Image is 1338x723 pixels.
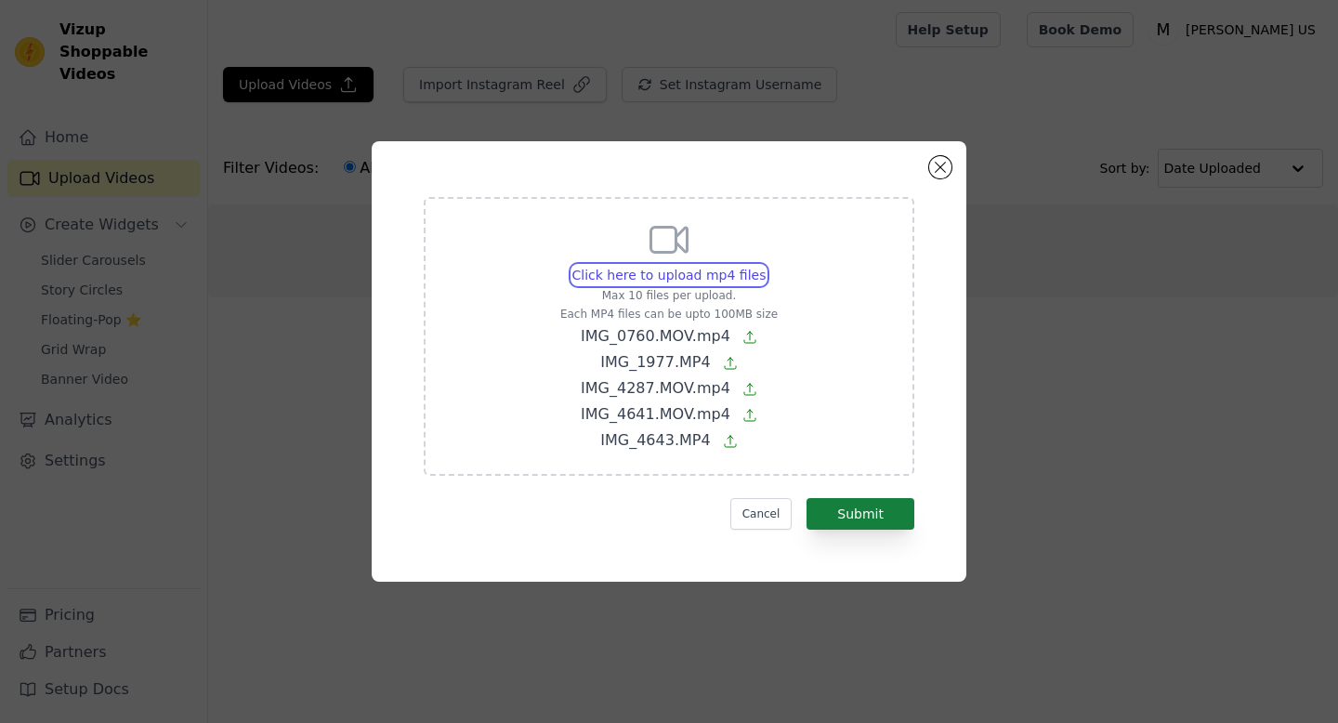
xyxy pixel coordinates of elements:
[730,498,793,530] button: Cancel
[572,268,767,283] span: Click here to upload mp4 files
[600,353,710,371] span: IMG_1977.MP4
[929,156,951,178] button: Close modal
[581,405,730,423] span: IMG_4641.MOV.mp4
[581,327,730,345] span: IMG_0760.MOV.mp4
[600,431,710,449] span: IMG_4643.MP4
[807,498,914,530] button: Submit
[560,307,778,322] p: Each MP4 files can be upto 100MB size
[560,288,778,303] p: Max 10 files per upload.
[581,379,730,397] span: IMG_4287.MOV.mp4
